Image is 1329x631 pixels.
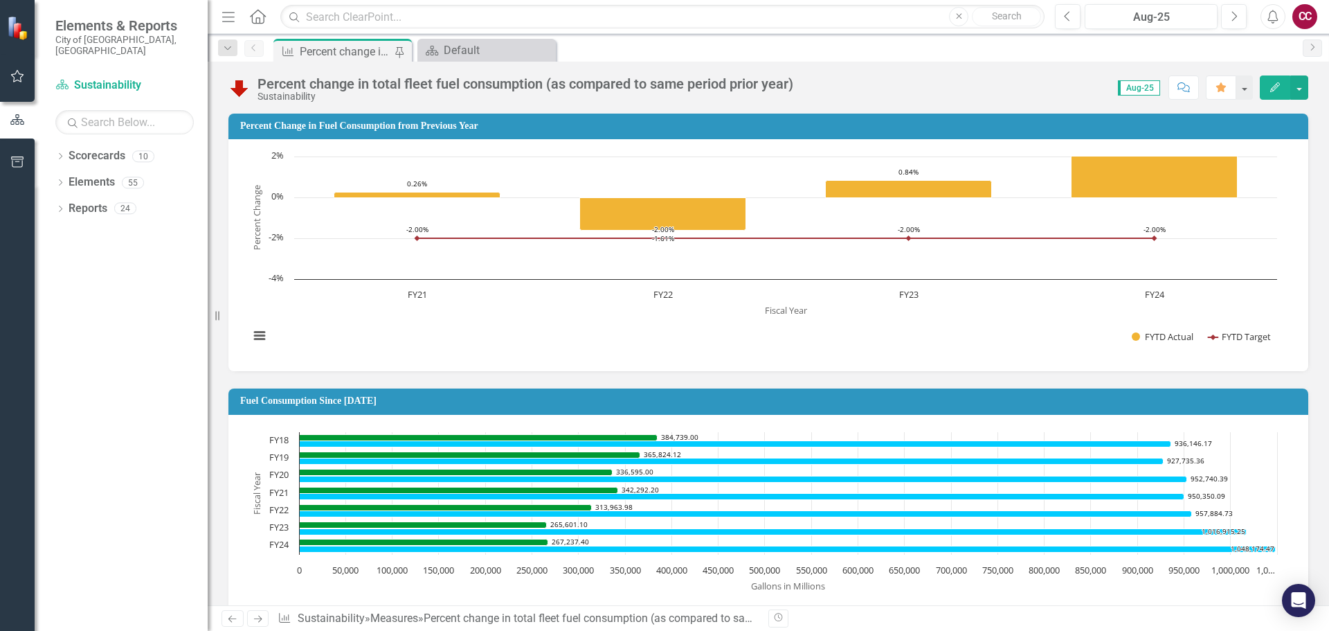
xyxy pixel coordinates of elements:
[300,441,1171,447] path: FY18, 936,146.167. FYTD Total Gas.
[415,235,1157,241] g: FYTD Target , series 2 of 2. Line with 4 data points.
[1132,330,1193,343] button: Show FYTD Actual
[271,149,284,161] text: 2%
[251,472,263,515] text: Fiscal Year
[1118,80,1160,96] span: Aug-25
[300,539,548,545] path: FY24, 267,237.4. FYTD Total Diesel.
[377,564,408,576] text: 100,000
[842,564,874,576] text: 600,000
[889,564,920,576] text: 650,000
[269,521,289,533] text: FY23
[408,288,427,301] text: FY21
[1090,9,1213,26] div: Aug-25
[552,537,589,546] text: 267,237.40
[906,235,912,241] path: FY23, -2. FYTD Target .
[269,538,289,551] text: FY24
[332,564,359,576] text: 50,000
[114,203,136,215] div: 24
[936,564,967,576] text: 700,000
[280,5,1045,29] input: Search ClearPoint...
[1195,508,1233,518] text: 957,884.73
[826,181,992,198] path: FY23, 0.8387507. FYTD Actual.
[69,148,125,164] a: Scorecards
[1256,564,1275,576] text: 1,0…
[749,564,780,576] text: 500,000
[1122,564,1153,576] text: 900,000
[796,564,827,576] text: 550,000
[661,432,698,442] text: 384,739.00
[300,43,391,60] div: Percent change in total fleet fuel consumption (as compared to same period prior year)
[1145,288,1165,301] text: FY24
[269,272,284,284] text: -4%
[407,179,427,188] text: 0.26%
[703,564,734,576] text: 450,000
[300,528,1247,535] path: FY23, 1,016,915.25. FYTD Total Gas.
[334,145,1238,231] g: FYTD Actual, series 1 of 2. Bar series with 4 bars.
[644,450,681,459] text: 365,824.12
[470,564,501,576] text: 200,000
[550,519,588,529] text: 265,601.10
[406,224,428,234] text: -2.00%
[300,510,1192,517] path: FY22, 957,884.73. FYTD Total Gas.
[122,177,144,188] div: 55
[69,201,107,217] a: Reports
[652,224,674,234] text: -2.00%
[370,612,418,625] a: Measures
[652,233,674,243] text: -1.61%
[423,564,454,576] text: 150,000
[899,288,919,301] text: FY23
[415,235,420,241] path: FY21, -2. FYTD Target .
[1282,584,1315,617] div: Open Intercom Messenger
[1085,4,1218,29] button: Aug-25
[1211,564,1249,576] text: 1,000,000
[751,580,825,592] text: Gallons in Millions
[251,186,263,251] text: Percent Change
[516,564,548,576] text: 250,000
[55,17,194,34] span: Elements & Reports
[424,612,846,625] div: Percent change in total fleet fuel consumption (as compared to same period prior year)
[300,476,1187,482] path: FY20, 952,740.39. FYTD Total Gas.
[1231,544,1274,553] text: 1,048,174.47
[257,76,793,91] div: Percent change in total fleet fuel consumption (as compared to same period prior year)
[300,469,613,475] path: FY20, 336,595. FYTD Total Diesel.
[972,7,1041,26] button: Search
[1029,564,1060,576] text: 800,000
[300,546,1276,552] path: FY24, 1,048,174.47. FYTD Total Gas.
[1167,456,1204,465] text: 927,735.36
[69,175,115,190] a: Elements
[622,485,659,495] text: 342,292.20
[1152,235,1157,241] path: FY24, -2. FYTD Target .
[300,504,592,510] path: FY22, 313,963.98. FYTD Total Diesel.
[653,288,673,301] text: FY22
[300,441,1276,552] g: FYTD Total Gas, bar series 2 of 2 with 7 bars.
[898,224,920,234] text: -2.00%
[271,190,284,202] text: 0%
[444,42,552,59] div: Default
[898,167,919,177] text: 0.84%
[250,326,269,346] button: View chart menu, Chart
[300,487,618,493] path: FY21, 342,292.2. FYTD Total Diesel.
[610,564,641,576] text: 350,000
[656,564,687,576] text: 400,000
[132,150,154,162] div: 10
[421,42,552,59] a: Default
[982,564,1013,576] text: 750,000
[1292,4,1317,29] div: CC
[228,77,251,99] img: Reviewing for Improvement
[240,396,1301,406] h3: Fuel Consumption Since [DATE]
[55,78,194,94] a: Sustainability
[1188,491,1225,501] text: 950,350.09
[269,504,289,516] text: FY22
[616,467,653,477] text: 336,595.00
[242,150,1284,357] svg: Interactive chart
[1191,474,1228,483] text: 952,740.39
[269,468,289,481] text: FY20
[1143,224,1166,234] text: -2.00%
[1202,526,1245,536] text: 1,016,915.25
[298,612,365,625] a: Sustainability
[7,16,31,40] img: ClearPoint Strategy
[595,502,633,512] text: 313,963.98
[300,434,658,441] path: FY18, 384,739. FYTD Total Diesel.
[269,434,289,446] text: FY18
[278,611,758,627] div: » »
[334,193,500,198] path: FY21, 0.25648098. FYTD Actual.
